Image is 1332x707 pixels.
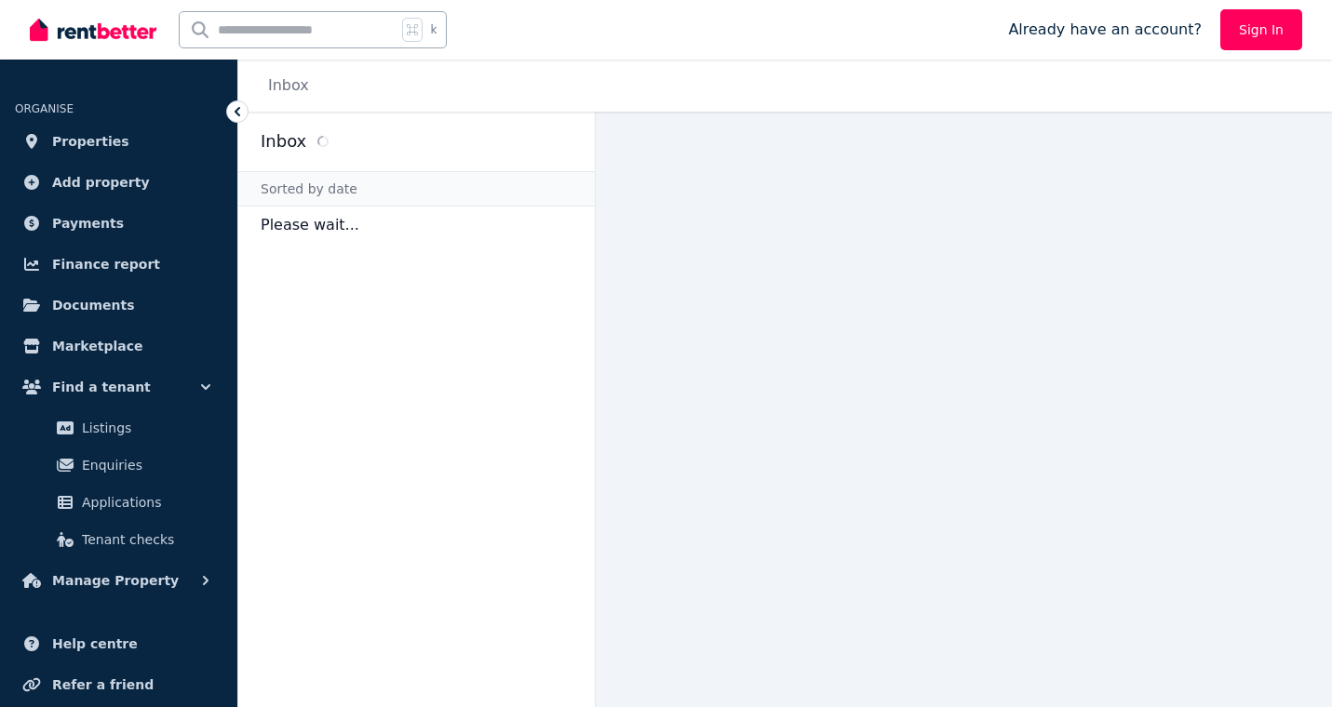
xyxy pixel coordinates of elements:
a: Tenant checks [22,521,215,558]
span: Listings [82,417,208,439]
span: Documents [52,294,135,316]
a: Refer a friend [15,666,222,703]
span: Payments [52,212,124,234]
span: Finance report [52,253,160,275]
img: RentBetter [30,16,156,44]
a: Finance report [15,246,222,283]
a: Marketplace [15,327,222,365]
span: Applications [82,491,208,514]
span: Refer a friend [52,674,154,696]
span: Manage Property [52,569,179,592]
span: k [430,22,437,37]
span: Help centre [52,633,138,655]
button: Find a tenant [15,368,222,406]
a: Inbox [268,76,309,94]
span: Properties [52,130,129,153]
span: Marketplace [52,335,142,357]
div: Sorted by date [238,171,595,207]
span: Tenant checks [82,528,208,551]
span: Already have an account? [1008,19,1202,41]
span: Find a tenant [52,376,151,398]
a: Enquiries [22,447,215,484]
span: Enquiries [82,454,208,476]
button: Manage Property [15,562,222,599]
a: Properties [15,123,222,160]
span: Add property [52,171,150,193]
a: Listings [22,409,215,447]
nav: Breadcrumb [238,60,331,112]
span: ORGANISE [15,102,74,115]
p: Please wait... [238,207,595,244]
a: Add property [15,164,222,201]
a: Sign In [1220,9,1302,50]
h2: Inbox [261,128,306,154]
a: Documents [15,287,222,324]
a: Help centre [15,625,222,662]
a: Payments [15,205,222,242]
a: Applications [22,484,215,521]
